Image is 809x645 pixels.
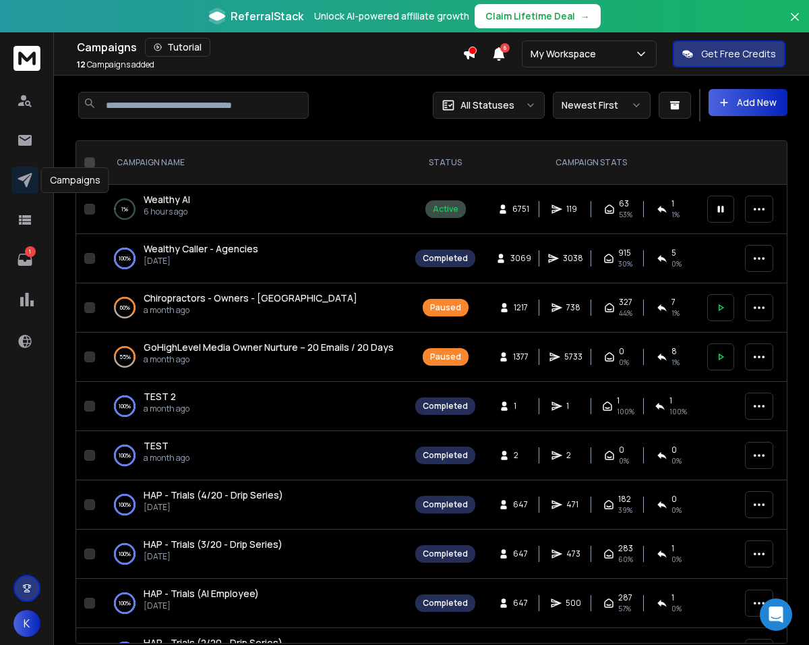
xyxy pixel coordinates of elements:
[514,302,528,313] span: 1217
[121,202,128,216] p: 1 %
[566,302,580,313] span: 738
[144,538,282,551] span: HAP - Trials (3/20 - Drip Series)
[563,253,583,264] span: 3038
[671,209,680,220] span: 1 %
[618,554,633,565] span: 60 %
[671,258,682,269] span: 0 %
[618,592,632,603] span: 287
[513,499,528,510] span: 647
[144,488,283,502] a: HAP - Trials (4/20 - Drip Series)
[100,431,407,480] td: 100%TESTa month ago
[119,547,131,561] p: 100 %
[100,530,407,579] td: 100%HAP - Trials (3/20 - Drip Series)[DATE]
[430,302,461,313] div: Paused
[618,603,631,614] span: 57 %
[671,554,682,565] span: 0 %
[144,242,258,255] span: Wealthy Caller - Agencies
[119,252,131,265] p: 100 %
[566,450,580,461] span: 2
[119,350,131,364] p: 55 %
[25,246,36,257] p: 1
[407,141,483,185] th: STATUS
[619,198,629,209] span: 63
[144,439,169,453] a: TEST
[119,449,131,462] p: 100 %
[144,341,394,354] a: GoHighLevel Media Owner Nurture – 20 Emails / 20 Days
[144,341,394,354] span: GoHighLevel Media Owner Nurture – 20 Emails / 20 Days
[673,40,785,67] button: Get Free Credits
[231,8,303,24] span: ReferralStack
[786,8,804,40] button: Close banner
[619,346,624,357] span: 0
[618,543,633,554] span: 283
[619,308,632,318] span: 44 %
[513,598,528,609] span: 647
[617,406,634,417] span: 100 %
[671,346,677,357] span: 8
[531,47,601,61] p: My Workspace
[671,198,674,209] span: 1
[145,38,210,57] button: Tutorial
[13,610,40,637] button: K
[314,9,469,23] p: Unlock AI-powered affiliate growth
[669,395,672,406] span: 1
[709,89,787,116] button: Add New
[41,167,109,193] div: Campaigns
[512,204,529,215] span: 6751
[580,9,590,23] span: →
[100,382,407,431] td: 100%TEST 2a month ago
[475,4,601,28] button: Claim Lifetime Deal→
[619,297,632,308] span: 327
[618,494,631,505] span: 182
[671,455,682,466] span: 0 %
[619,445,624,455] span: 0
[144,538,282,551] a: HAP - Trials (3/20 - Drip Series)
[144,453,189,464] p: a month ago
[144,439,169,452] span: TEST
[100,283,407,333] td: 60%Chiropractors - Owners - [GEOGRAPHIC_DATA]a month ago
[144,291,357,304] span: Chiropractors - Owners - [GEOGRAPHIC_DATA]
[144,242,258,256] a: Wealthy Caller - Agencies
[119,399,131,413] p: 100 %
[100,333,407,382] td: 55%GoHighLevel Media Owner Nurture – 20 Emails / 20 Daysa month ago
[11,246,38,273] a: 1
[564,352,582,362] span: 5733
[760,598,792,631] div: Open Intercom Messenger
[483,141,699,185] th: CAMPAIGN STATS
[619,357,629,368] span: 0%
[671,494,677,505] span: 0
[566,499,580,510] span: 471
[513,352,529,362] span: 1377
[701,47,776,61] p: Get Free Credits
[423,253,468,264] div: Completed
[566,549,580,559] span: 473
[144,206,190,217] p: 6 hours ago
[566,401,580,412] span: 1
[77,38,462,57] div: Campaigns
[100,185,407,234] td: 1%Wealthy AI6 hours ago
[100,480,407,530] td: 100%HAP - Trials (4/20 - Drip Series)[DATE]
[144,587,259,600] span: HAP - Trials (AI Employee)
[671,505,682,515] span: 0 %
[77,59,154,70] p: Campaigns added
[423,401,468,412] div: Completed
[119,498,131,511] p: 100 %
[100,234,407,283] td: 100%Wealthy Caller - Agencies[DATE]
[144,390,176,403] a: TEST 2
[619,455,629,466] span: 0 %
[120,301,130,314] p: 60 %
[119,596,131,610] p: 100 %
[144,600,259,611] p: [DATE]
[144,551,282,562] p: [DATE]
[671,603,682,614] span: 0 %
[100,141,407,185] th: CAMPAIGN NAME
[671,297,676,308] span: 7
[671,592,674,603] span: 1
[100,579,407,628] td: 100%HAP - Trials (AI Employee)[DATE]
[144,291,357,305] a: Chiropractors - Owners - [GEOGRAPHIC_DATA]
[618,258,632,269] span: 30 %
[433,204,458,215] div: Active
